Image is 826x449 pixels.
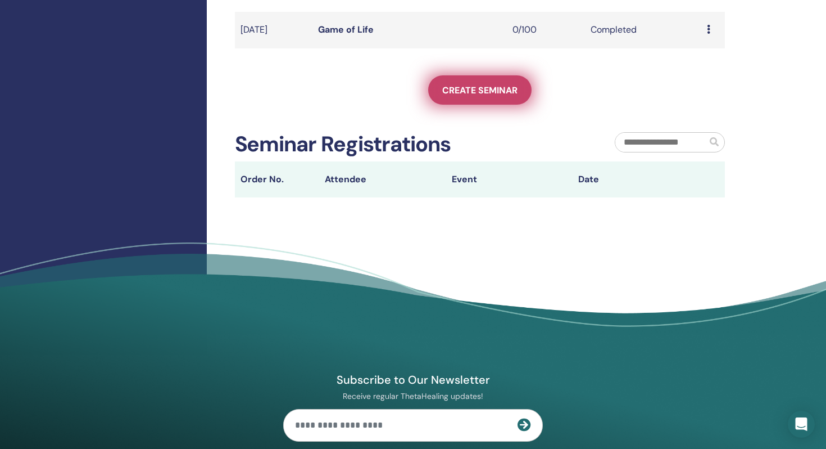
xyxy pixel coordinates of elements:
[235,12,312,48] td: [DATE]
[573,161,700,197] th: Date
[235,132,451,158] h2: Seminar Registrations
[283,372,543,387] h4: Subscribe to Our Newsletter
[788,411,815,438] div: Open Intercom Messenger
[507,12,584,48] td: 0/100
[283,391,543,401] p: Receive regular ThetaHealing updates!
[318,24,374,35] a: Game of Life
[442,84,518,96] span: Create seminar
[446,161,573,197] th: Event
[585,12,702,48] td: Completed
[235,161,319,197] th: Order No.
[428,75,532,105] a: Create seminar
[319,161,446,197] th: Attendee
